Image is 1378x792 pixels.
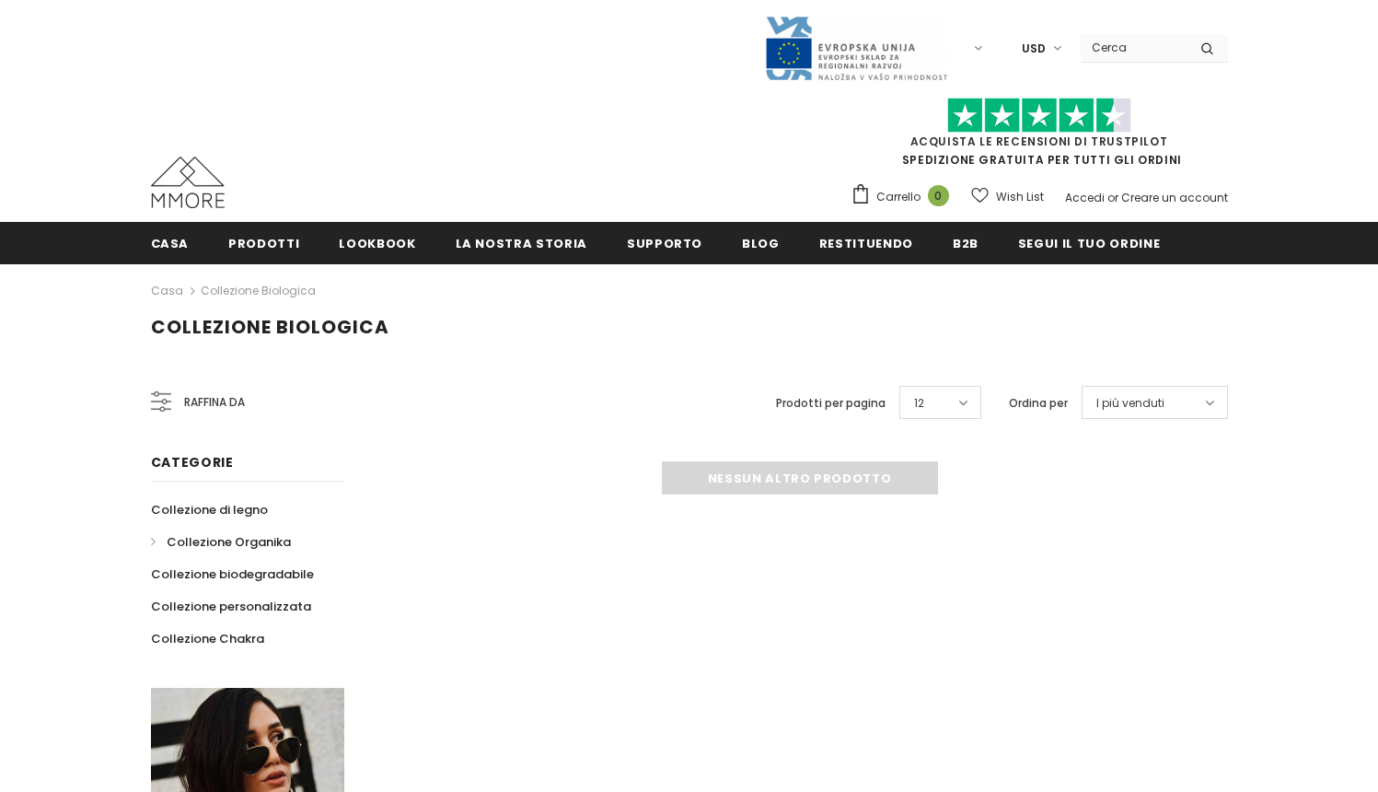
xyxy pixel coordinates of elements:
[851,106,1228,168] span: SPEDIZIONE GRATUITA PER TUTTI GLI ORDINI
[456,235,587,252] span: La nostra storia
[151,314,389,340] span: Collezione biologica
[151,630,264,647] span: Collezione Chakra
[910,134,1168,149] a: Acquista le recensioni di TrustPilot
[228,235,299,252] span: Prodotti
[228,222,299,263] a: Prodotti
[996,188,1044,206] span: Wish List
[1065,190,1105,205] a: Accedi
[151,235,190,252] span: Casa
[151,501,268,518] span: Collezione di legno
[201,283,316,298] a: Collezione biologica
[947,98,1131,134] img: Fidati di Pilot Stars
[1009,394,1068,413] label: Ordina per
[1022,40,1046,58] span: USD
[1121,190,1228,205] a: Creare un account
[819,235,913,252] span: Restituendo
[971,181,1044,213] a: Wish List
[742,235,780,252] span: Blog
[1096,394,1164,413] span: I più venduti
[627,222,702,263] a: supporto
[151,598,311,615] span: Collezione personalizzata
[184,392,245,413] span: Raffina da
[1018,222,1160,263] a: Segui il tuo ordine
[876,188,921,206] span: Carrello
[1018,235,1160,252] span: Segui il tuo ordine
[953,235,978,252] span: B2B
[339,222,415,263] a: Lookbook
[151,157,225,208] img: Casi MMORE
[151,222,190,263] a: Casa
[1081,34,1187,61] input: Search Site
[151,623,264,655] a: Collezione Chakra
[151,526,291,558] a: Collezione Organika
[914,394,924,413] span: 12
[456,222,587,263] a: La nostra storia
[764,15,948,82] img: Javni Razpis
[151,280,183,302] a: Casa
[953,222,978,263] a: B2B
[742,222,780,263] a: Blog
[627,235,702,252] span: supporto
[151,453,234,472] span: Categorie
[819,222,913,263] a: Restituendo
[151,565,314,583] span: Collezione biodegradabile
[151,558,314,590] a: Collezione biodegradabile
[851,183,958,211] a: Carrello 0
[339,235,415,252] span: Lookbook
[1107,190,1118,205] span: or
[928,185,949,206] span: 0
[764,40,948,55] a: Javni Razpis
[776,394,886,413] label: Prodotti per pagina
[151,590,311,623] a: Collezione personalizzata
[151,494,268,526] a: Collezione di legno
[167,533,291,551] span: Collezione Organika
